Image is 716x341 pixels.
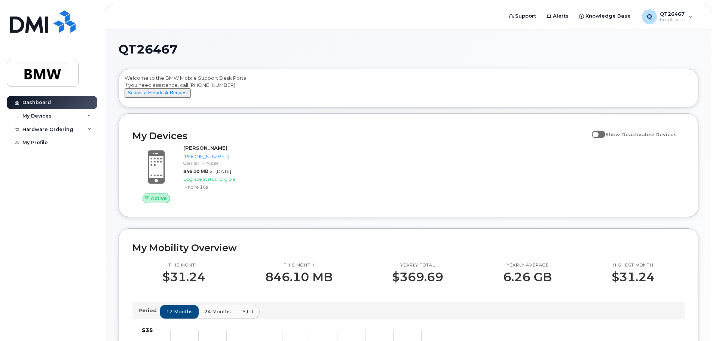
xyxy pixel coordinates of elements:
span: 846.10 MB [183,168,208,174]
p: Yearly average [503,262,552,268]
tspan: $35 [142,327,153,334]
strong: [PERSON_NAME] [183,145,227,151]
div: Welcome to the BMW Mobile Support Desk Portal If you need assistance, call [PHONE_NUMBER]. [125,74,692,104]
p: Yearly total [392,262,443,268]
input: Show Deactivated Devices [592,127,598,133]
a: Active[PERSON_NAME][PHONE_NUMBER]Carrier: T-Mobile846.10 MBat [DATE]Upgrade Status:EligibleiPhone... [132,144,264,203]
a: Submit a Helpdesk Request [125,89,191,95]
span: Active [151,195,167,202]
span: Eligible [219,176,235,182]
div: Carrier: T-Mobile [183,160,261,166]
iframe: Messenger Launcher [683,308,710,335]
p: 846.10 MB [265,270,333,284]
h2: My Devices [132,130,588,141]
p: $31.24 [612,270,655,284]
span: at [DATE] [210,168,231,174]
p: 6.26 GB [503,270,552,284]
button: Submit a Helpdesk Request [125,88,191,98]
span: Show Deactivated Devices [605,131,677,137]
p: Period [138,307,160,314]
span: QT26467 [119,44,178,55]
p: $369.69 [392,270,443,284]
h2: My Mobility Overview [132,242,685,253]
span: YTD [242,308,253,315]
span: 24 months [204,308,231,315]
span: Upgrade Status: [183,176,218,182]
div: [PHONE_NUMBER] [183,153,261,160]
p: This month [265,262,333,268]
p: $31.24 [162,270,205,284]
div: iPhone 16e [183,184,261,190]
p: This month [162,262,205,268]
p: Highest month [612,262,655,268]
